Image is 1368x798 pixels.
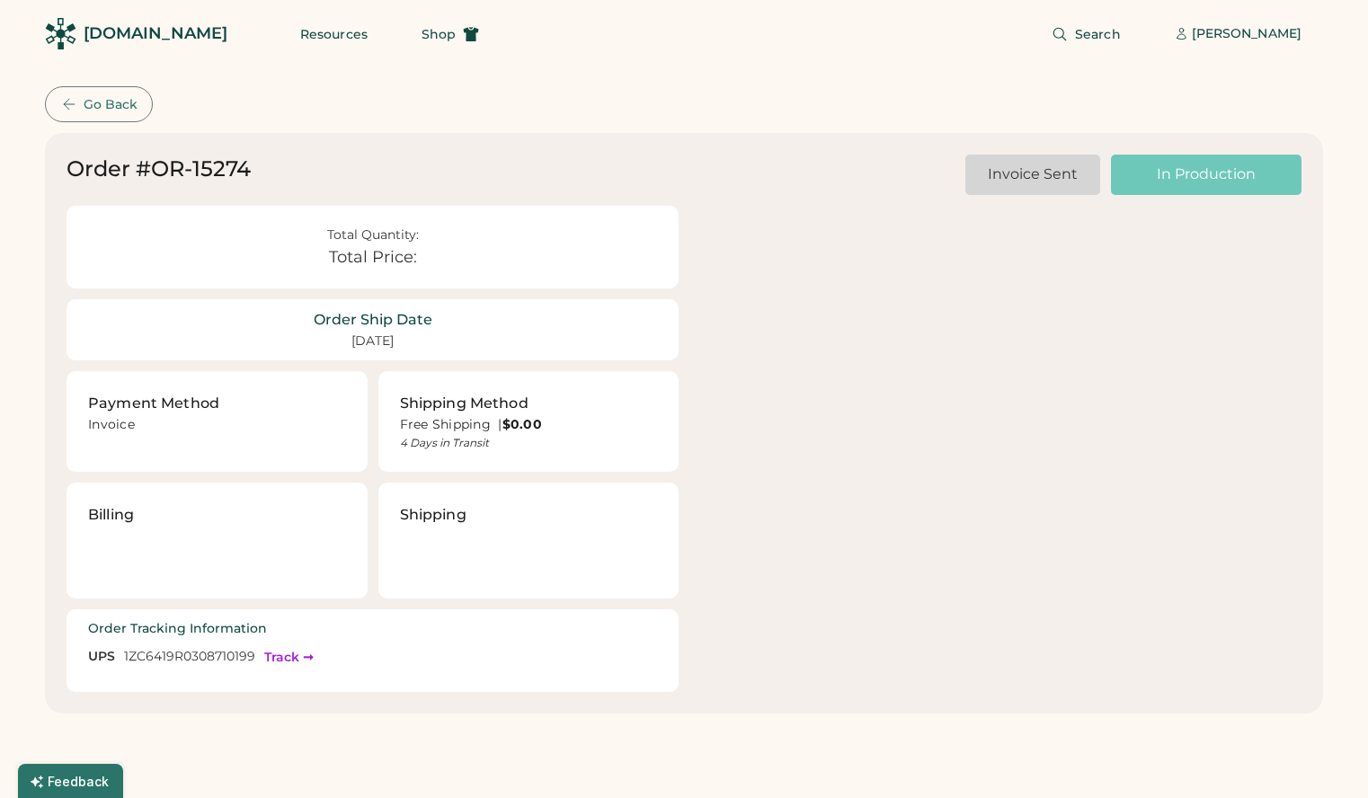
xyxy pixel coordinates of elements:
[67,155,251,183] div: Order #OR-15274
[88,648,115,666] div: UPS
[264,651,314,663] div: Track ➞
[400,504,466,526] div: Shipping
[327,227,419,243] div: Total Quantity:
[88,416,346,439] div: Invoice
[351,332,394,350] div: [DATE]
[84,22,227,45] div: [DOMAIN_NAME]
[400,436,658,450] div: 4 Days in Transit
[84,97,138,112] div: Go Back
[88,504,134,526] div: Billing
[329,248,417,268] div: Total Price:
[45,18,76,49] img: Rendered Logo - Screens
[264,648,314,666] a: Track ➞
[1030,16,1142,52] button: Search
[88,620,267,638] div: Order Tracking Information
[400,416,658,434] div: Free Shipping |
[1075,28,1121,40] span: Search
[1192,25,1301,43] div: [PERSON_NAME]
[422,28,456,40] span: Shop
[124,648,255,666] div: 1ZC6419R0308710199
[987,164,1079,184] div: Invoice Sent
[400,393,529,414] div: Shipping Method
[502,416,542,432] strong: $0.00
[1133,164,1280,184] div: In Production
[314,310,432,330] div: Order Ship Date
[88,393,219,414] div: Payment Method
[400,16,501,52] button: Shop
[279,16,389,52] button: Resources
